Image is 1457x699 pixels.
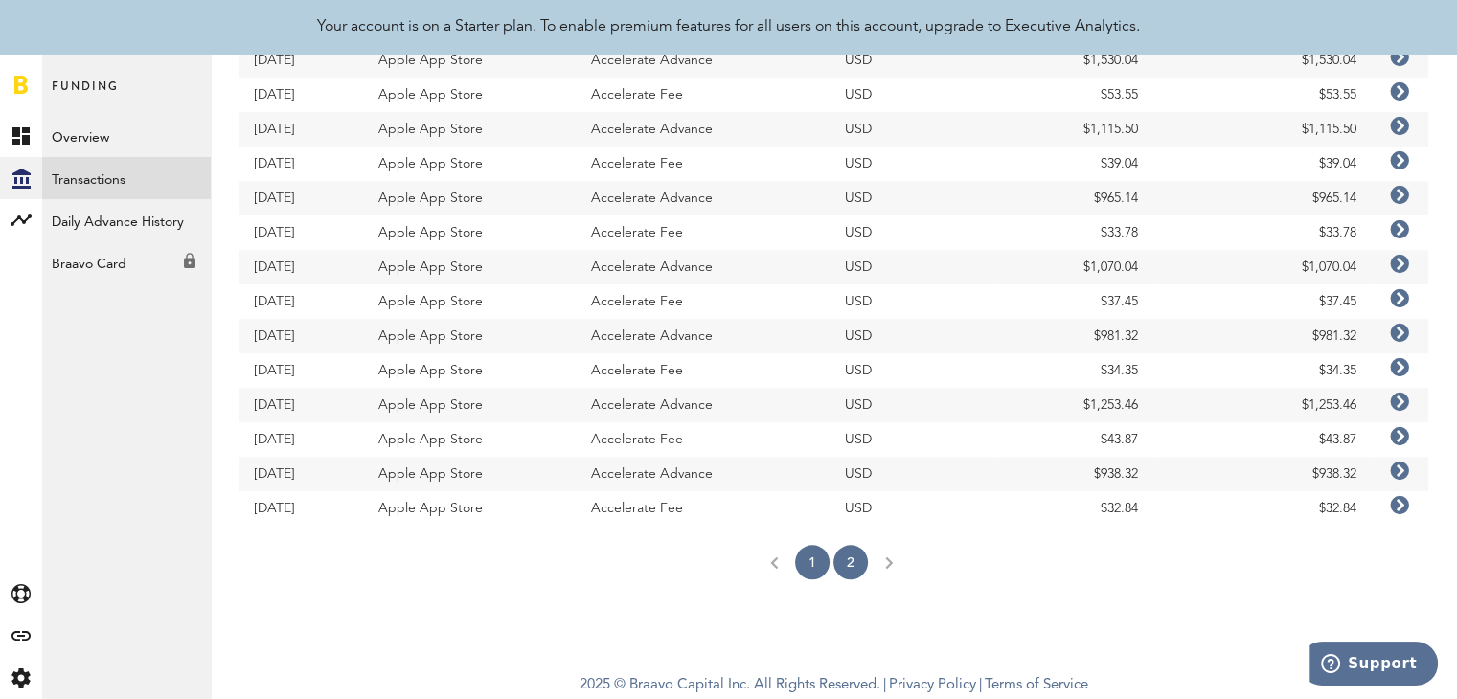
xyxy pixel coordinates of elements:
[831,112,996,147] td: USD
[239,491,364,526] td: [DATE]
[364,353,577,388] td: Apple App Store
[577,250,831,284] td: Accelerate Advance
[364,112,577,147] td: Apple App Store
[364,422,577,457] td: Apple App Store
[996,43,1152,78] td: $1,530.04
[1152,319,1371,353] td: $981.32
[239,43,364,78] td: [DATE]
[239,112,364,147] td: [DATE]
[364,147,577,181] td: Apple App Store
[239,250,364,284] td: [DATE]
[996,147,1152,181] td: $39.04
[985,678,1088,692] a: Terms of Service
[831,78,996,112] td: USD
[831,43,996,78] td: USD
[996,353,1152,388] td: $34.35
[833,545,868,579] a: 2
[996,457,1152,491] td: $938.32
[317,15,1140,38] div: Your account is on a Starter plan. To enable premium features for all users on this account, upgr...
[1152,388,1371,422] td: $1,253.46
[239,215,364,250] td: [DATE]
[996,284,1152,319] td: $37.45
[239,319,364,353] td: [DATE]
[577,422,831,457] td: Accelerate Fee
[364,78,577,112] td: Apple App Store
[889,678,976,692] a: Privacy Policy
[239,147,364,181] td: [DATE]
[996,422,1152,457] td: $43.87
[42,199,211,241] a: Daily Advance History
[364,250,577,284] td: Apple App Store
[1152,457,1371,491] td: $938.32
[831,388,996,422] td: USD
[364,181,577,215] td: Apple App Store
[577,78,831,112] td: Accelerate Fee
[364,284,577,319] td: Apple App Store
[1152,147,1371,181] td: $39.04
[831,250,996,284] td: USD
[996,181,1152,215] td: $965.14
[577,353,831,388] td: Accelerate Fee
[1152,353,1371,388] td: $34.35
[831,147,996,181] td: USD
[996,319,1152,353] td: $981.32
[757,545,791,579] a: 
[239,353,364,388] td: [DATE]
[1152,215,1371,250] td: $33.78
[42,115,211,157] a: Overview
[831,284,996,319] td: USD
[996,215,1152,250] td: $33.78
[831,422,996,457] td: USD
[52,75,119,115] span: Funding
[42,157,211,199] a: Transactions
[1152,78,1371,112] td: $53.55
[831,319,996,353] td: USD
[1152,422,1371,457] td: $43.87
[1152,284,1371,319] td: $37.45
[577,284,831,319] td: Accelerate Fee
[239,388,364,422] td: [DATE]
[1152,112,1371,147] td: $1,115.50
[831,181,996,215] td: USD
[239,78,364,112] td: [DATE]
[42,241,211,276] div: Braavo Card
[831,491,996,526] td: USD
[831,215,996,250] td: USD
[996,112,1152,147] td: $1,115.50
[364,43,577,78] td: Apple App Store
[577,147,831,181] td: Accelerate Fee
[364,215,577,250] td: Apple App Store
[1309,642,1438,689] iframe: Opens a widget where you can find more information
[577,215,831,250] td: Accelerate Fee
[1152,491,1371,526] td: $32.84
[1152,181,1371,215] td: $965.14
[831,353,996,388] td: USD
[364,457,577,491] td: Apple App Store
[239,284,364,319] td: [DATE]
[364,491,577,526] td: Apple App Store
[996,78,1152,112] td: $53.55
[364,319,577,353] td: Apple App Store
[996,491,1152,526] td: $32.84
[577,457,831,491] td: Accelerate Advance
[1152,250,1371,284] td: $1,070.04
[239,181,364,215] td: [DATE]
[577,181,831,215] td: Accelerate Advance
[996,388,1152,422] td: $1,253.46
[1152,43,1371,78] td: $1,530.04
[364,388,577,422] td: Apple App Store
[239,422,364,457] td: [DATE]
[577,43,831,78] td: Accelerate Advance
[577,491,831,526] td: Accelerate Fee
[996,250,1152,284] td: $1,070.04
[795,545,830,579] a: 1
[577,112,831,147] td: Accelerate Advance
[577,319,831,353] td: Accelerate Advance
[577,388,831,422] td: Accelerate Advance
[239,457,364,491] td: [DATE]
[872,545,906,579] a: 
[831,457,996,491] td: USD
